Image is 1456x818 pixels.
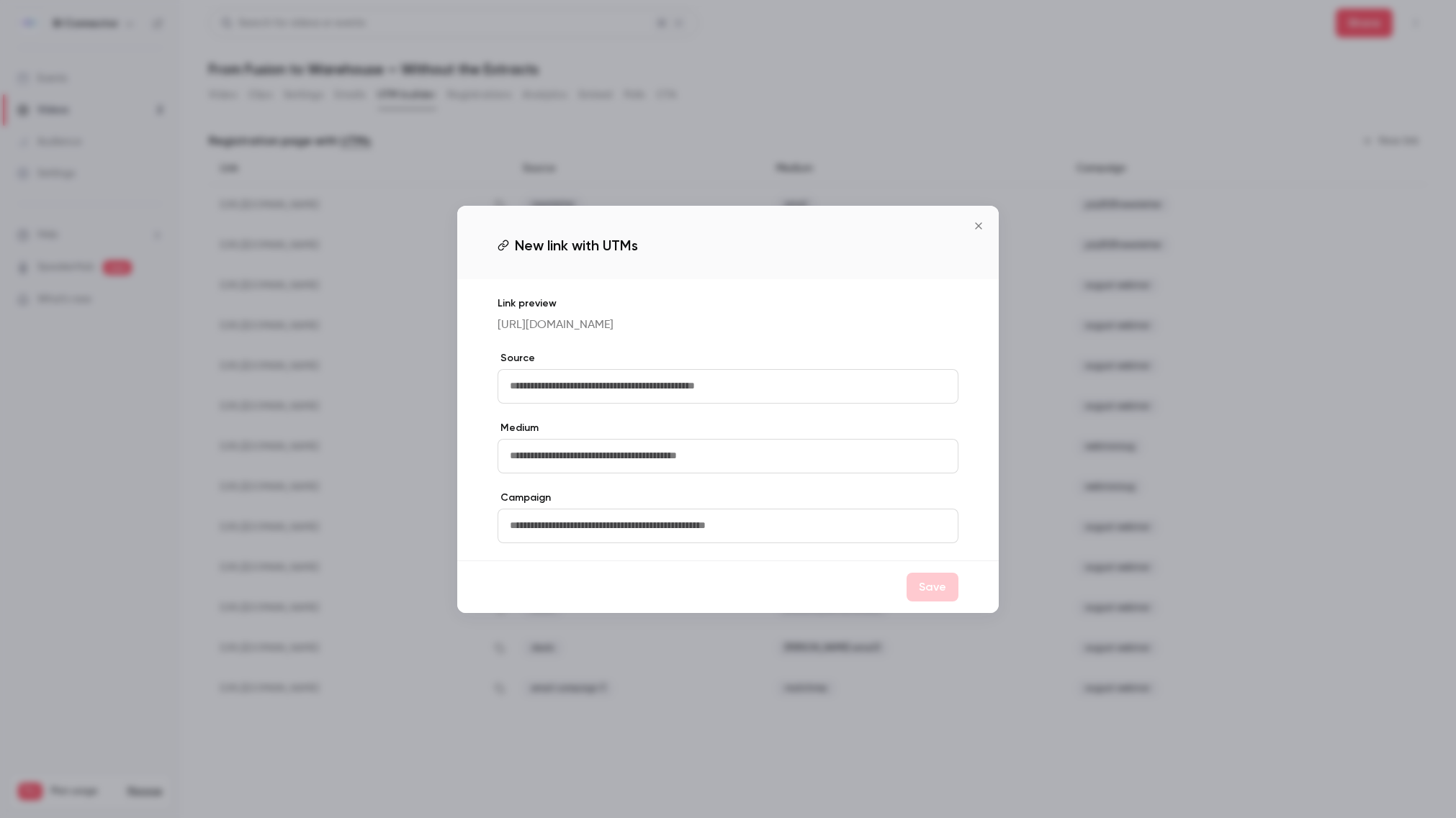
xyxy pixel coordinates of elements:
label: Source [498,351,958,365]
button: Close [964,212,993,240]
label: Campaign [498,491,958,505]
span: New link with UTMs [515,235,638,256]
label: Medium [498,421,958,435]
p: Link preview [498,296,958,311]
p: [URL][DOMAIN_NAME] [498,317,958,334]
